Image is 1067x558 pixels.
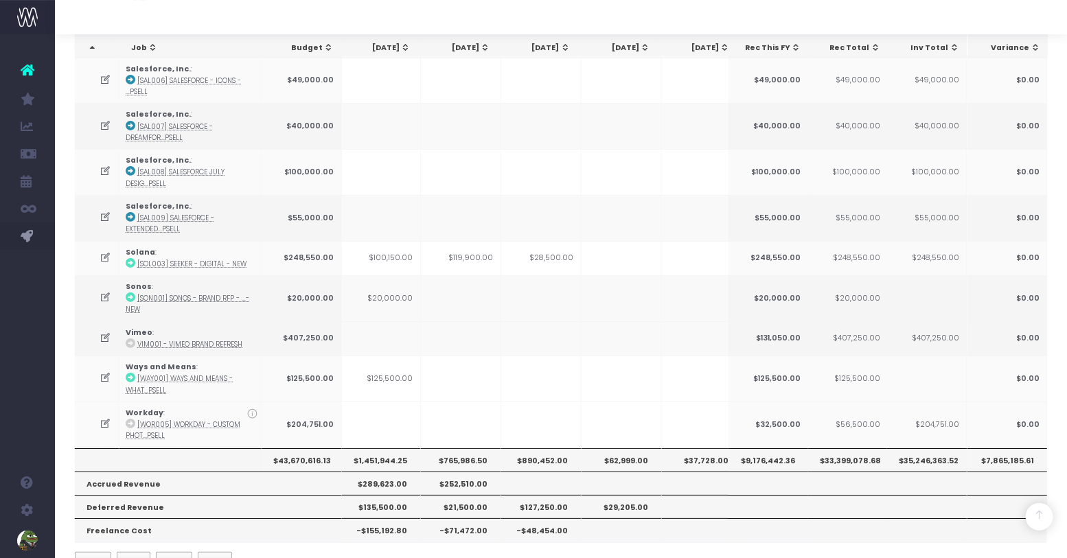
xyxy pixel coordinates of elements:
[262,241,342,275] td: $248,550.00
[126,64,192,74] strong: Salesforce, Inc.
[126,374,233,394] abbr: [WAY001] Ways and Means - WhatNot Assets - Brand - Upsell
[138,259,247,268] abbr: [SOL003] Seeker - Digital - New
[741,43,801,54] div: Rec This FY
[807,448,888,472] th: $33,399,078.68
[17,531,38,551] img: images/default_profile_image.png
[821,43,880,54] div: Rec Total
[126,213,215,233] abbr: [SAL009] Salesforce - Extended July Support - Brand - Upsell
[967,356,1047,402] td: $0.00
[341,472,421,495] th: $289,623.00
[262,321,342,356] td: $407,250.00
[967,275,1047,321] td: $0.00
[728,275,808,321] td: $20,000.00
[807,321,888,356] td: $407,250.00
[119,321,262,356] td: :
[728,149,808,195] td: $100,000.00
[262,275,342,321] td: $20,000.00
[75,35,117,61] th: : activate to sort column descending
[886,241,967,275] td: $248,550.00
[341,495,421,518] th: $135,500.00
[132,43,257,54] div: Job
[807,103,888,149] td: $40,000.00
[126,109,192,119] strong: Salesforce, Inc.
[262,35,341,61] th: Budget: activate to sort column ascending
[886,195,967,241] td: $55,000.00
[728,448,808,472] th: $9,176,442.36
[967,402,1047,447] td: $0.00
[126,362,197,372] strong: Ways and Means
[421,518,501,542] th: -$71,472.00
[886,448,967,472] th: $35,246,363.52
[807,195,888,241] td: $55,000.00
[126,122,214,142] abbr: [SAL007] Salesforce - Dreamforce Sprint - Brand - Upsell
[119,402,262,447] td: :
[807,149,888,195] td: $100,000.00
[967,149,1047,195] td: $0.00
[262,356,342,402] td: $125,500.00
[119,241,262,275] td: :
[807,241,888,275] td: $248,550.00
[262,195,342,241] td: $55,000.00
[119,195,262,241] td: :
[262,448,342,472] th: $43,670,616.13
[274,43,334,54] div: Budget
[980,43,1040,54] div: Variance
[967,195,1047,241] td: $0.00
[886,103,967,149] td: $40,000.00
[339,35,418,61] th: Oct 25: activate to sort column ascending
[119,58,262,104] td: :
[582,448,662,472] th: $62,999.00
[728,58,808,104] td: $49,000.00
[119,35,265,61] th: Job: activate to sort column ascending
[728,103,808,149] td: $40,000.00
[967,35,1048,61] th: Variance: activate to sort column ascending
[728,356,808,402] td: $125,500.00
[126,155,192,165] strong: Salesforce, Inc.
[126,76,242,96] abbr: [SAL006] Salesforce - Icons - Brand - Upsell
[728,195,808,241] td: $55,000.00
[119,149,262,195] td: :
[119,275,262,321] td: :
[341,356,421,402] td: $125,500.00
[807,58,888,104] td: $49,000.00
[899,43,959,54] div: Inv Total
[967,321,1047,356] td: $0.00
[262,149,342,195] td: $100,000.00
[670,43,730,54] div: [DATE]
[501,241,582,275] td: $28,500.00
[728,402,808,447] td: $32,500.00
[421,241,501,275] td: $119,900.00
[75,495,342,518] th: Deferred Revenue
[126,420,241,440] abbr: [WOR005] Workday - Custom Photoshoot - Upsell
[728,35,808,61] th: Rec This FY: activate to sort column ascending
[126,327,153,338] strong: Vimeo
[119,356,262,402] td: :
[582,495,662,518] th: $29,205.00
[262,103,342,149] td: $40,000.00
[138,340,243,349] abbr: VIM001 - Vimeo Brand Refresh
[421,472,501,495] th: $252,510.00
[808,35,888,61] th: Rec Total: activate to sort column ascending
[262,402,342,447] td: $204,751.00
[501,448,582,472] th: $890,452.00
[658,35,737,61] th: Feb 26: activate to sort column ascending
[431,43,490,54] div: [DATE]
[501,495,582,518] th: $127,250.00
[126,408,164,418] strong: Workday
[886,149,967,195] td: $100,000.00
[887,35,967,61] th: Inv Total: activate to sort column ascending
[341,448,421,472] th: $1,451,944.25
[341,275,421,321] td: $20,000.00
[728,321,808,356] td: $131,050.00
[75,518,342,542] th: Freelance Cost
[126,281,152,292] strong: Sonos
[418,35,498,61] th: Nov 25: activate to sort column ascending
[967,448,1047,472] th: $7,865,185.61
[807,356,888,402] td: $125,500.00
[807,402,888,447] td: $56,500.00
[510,43,570,54] div: [DATE]
[126,247,156,257] strong: Solana
[501,518,582,542] th: -$48,454.00
[886,58,967,104] td: $49,000.00
[498,35,577,61] th: Dec 25: activate to sort column ascending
